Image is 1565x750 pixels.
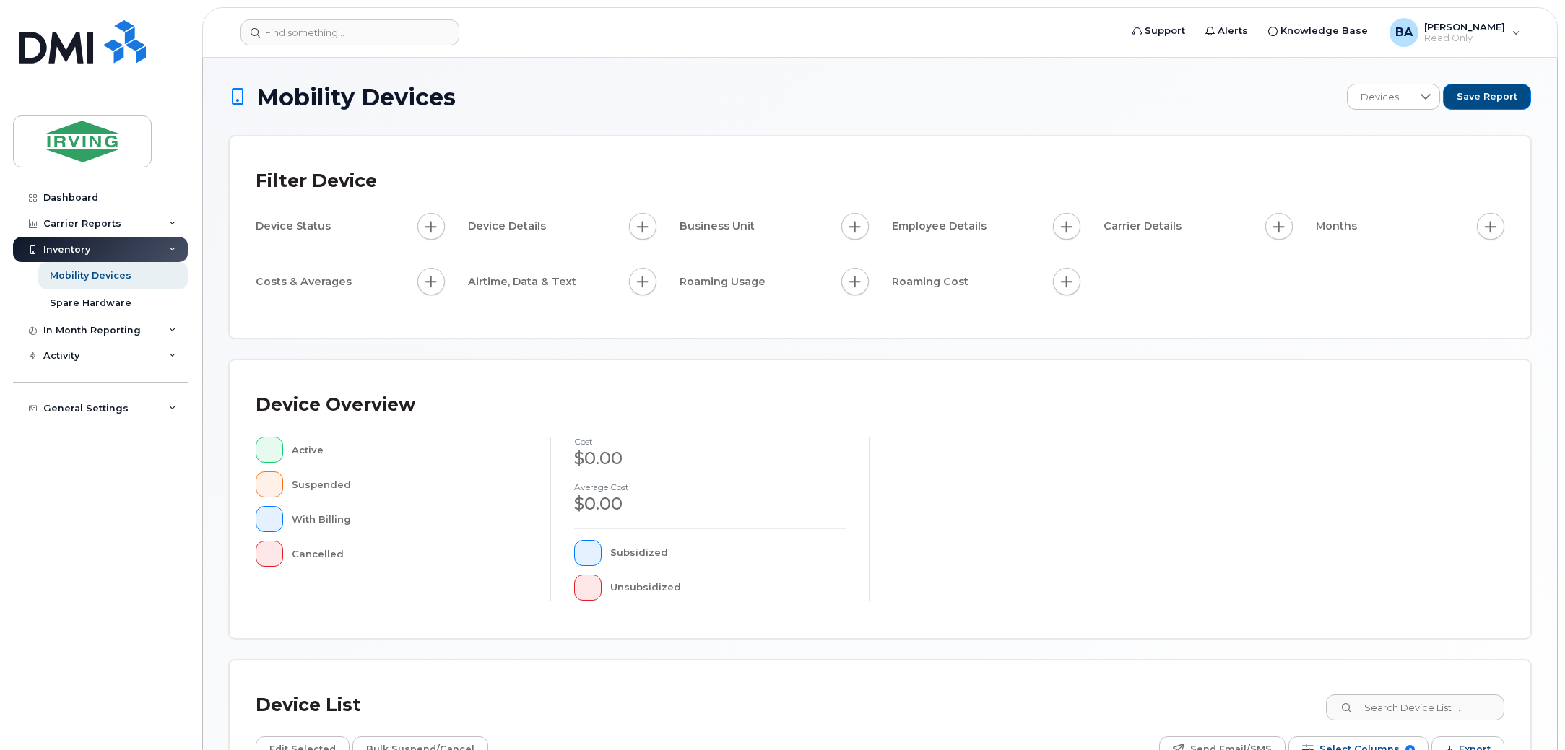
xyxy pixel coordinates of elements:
span: Mobility Devices [256,84,456,110]
span: Business Unit [680,219,759,234]
span: Devices [1348,84,1412,110]
div: Suspended [292,471,528,497]
span: Employee Details [892,219,991,234]
div: With Billing [292,506,528,532]
span: Roaming Usage [680,274,770,289]
div: Unsubsidized [610,575,846,601]
div: Subsidized [610,540,846,566]
div: Cancelled [292,541,528,567]
span: Costs & Averages [256,274,356,289]
span: Roaming Cost [892,274,973,289]
h4: Average cost [574,482,845,492]
input: Search Device List ... [1326,694,1504,720]
span: Months [1316,219,1361,234]
div: Device Overview [256,386,415,424]
h4: cost [574,437,845,446]
div: $0.00 [574,492,845,516]
span: Device Details [468,219,550,234]
span: Airtime, Data & Text [468,274,581,289]
div: $0.00 [574,446,845,471]
div: Filter Device [256,162,377,200]
span: Save Report [1457,90,1517,103]
div: Device List [256,686,361,724]
span: Carrier Details [1104,219,1186,234]
span: Device Status [256,219,335,234]
button: Save Report [1443,84,1531,110]
div: Active [292,437,528,463]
